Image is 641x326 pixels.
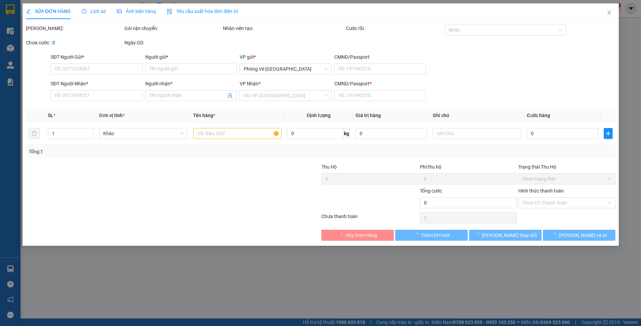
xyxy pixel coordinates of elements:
span: Yêu cầu xuất hóa đơn điện tử [167,9,238,14]
div: SĐT Người Nhận [51,80,143,87]
button: [PERSON_NAME] thay đổi [469,230,541,241]
div: Chưa cước : [26,39,123,46]
span: loading [413,232,420,237]
input: VD: Bàn, Ghế [193,128,282,139]
span: loading [551,232,559,237]
span: Increase Value [86,128,93,133]
b: 0 [52,40,55,45]
span: Tên hàng [193,113,215,118]
div: Nhân viên tạo: [223,25,345,32]
button: plus [604,128,613,139]
span: Decrease Value [86,133,93,139]
button: Thêm ĐH mới [395,230,467,241]
div: Trạng thái Thu Hộ [518,163,615,171]
span: up [88,129,92,133]
span: user-add [227,93,233,98]
button: Close [599,3,618,23]
span: plus [604,131,612,136]
div: Ngày GD: [124,39,222,46]
span: kg [343,128,350,139]
button: delete [29,128,40,139]
button: Hủy Đơn Hàng [321,230,394,241]
span: close [606,10,612,15]
span: loading [474,232,482,237]
span: Chọn trạng thái [522,174,611,184]
label: Hình thức thanh toán [518,188,563,194]
div: Chưa thanh toán [321,213,419,225]
span: Phòng Vé Tuy Hòa [244,64,328,74]
span: VP Nhận [240,81,258,86]
span: down [88,134,92,138]
span: picture [117,9,122,14]
div: VP gửi [240,53,332,61]
span: Giá trị hàng [356,113,381,118]
span: SỬA ĐƠN HÀNG [26,9,71,14]
div: CMND/Passport [334,80,426,87]
span: Ảnh kiện hàng [117,9,156,14]
div: Cước rồi : [346,25,443,32]
div: CMND/Passport [334,53,426,61]
span: Cước hàng [526,113,550,118]
input: Ghi Chú [432,128,521,139]
img: icon [167,9,172,14]
div: Người nhận [145,80,237,87]
button: [PERSON_NAME] và In [543,230,615,241]
span: Hủy Đơn Hàng [345,231,377,239]
div: [PERSON_NAME]: [26,25,123,32]
span: [PERSON_NAME] và In [559,231,606,239]
span: clock-circle [82,9,86,14]
span: SL [48,113,53,118]
span: Tổng cước [419,188,442,194]
span: Thêm ĐH mới [420,231,449,239]
span: Định lượng [307,113,331,118]
span: Khác [103,128,184,139]
span: Thu Hộ [321,164,336,170]
span: Lịch sử [82,9,106,14]
div: Tổng: 1 [29,148,248,155]
div: Phí thu hộ [419,163,517,173]
span: edit [26,9,31,14]
div: Người gửi [145,53,237,61]
span: loading [338,232,345,237]
div: SĐT Người Gửi [51,53,143,61]
span: Đơn vị tính [99,113,125,118]
div: Gói vận chuyển: [124,25,222,32]
span: [PERSON_NAME] thay đổi [482,231,536,239]
th: Ghi chú [430,109,524,122]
